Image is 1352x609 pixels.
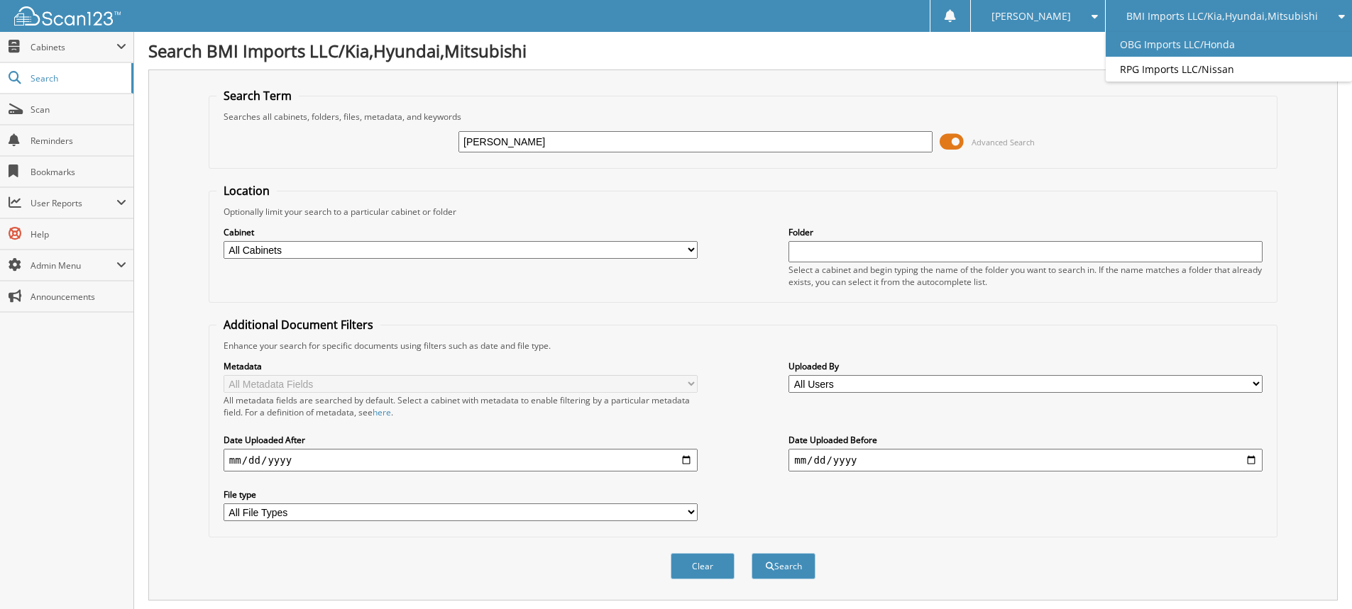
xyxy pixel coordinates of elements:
[216,206,1270,218] div: Optionally limit your search to a particular cabinet or folder
[216,183,277,199] legend: Location
[1126,12,1318,21] span: BMI Imports LLC/Kia,Hyundai,Mitsubishi
[31,135,126,147] span: Reminders
[31,166,126,178] span: Bookmarks
[31,41,116,53] span: Cabinets
[671,553,735,579] button: Clear
[752,553,815,579] button: Search
[216,317,380,333] legend: Additional Document Filters
[224,394,698,418] div: All metadata fields are searched by default. Select a cabinet with metadata to enable filtering b...
[788,360,1263,372] label: Uploaded By
[224,488,698,501] label: File type
[788,226,1263,238] label: Folder
[31,259,116,272] span: Admin Menu
[1106,32,1352,57] a: OBG Imports LLC/Honda
[31,228,126,240] span: Help
[216,111,1270,123] div: Searches all cabinets, folders, files, metadata, and keywords
[373,406,391,418] a: here
[31,291,126,303] span: Announcements
[788,434,1263,446] label: Date Uploaded Before
[1106,57,1352,82] a: RPG Imports LLC/Nissan
[14,6,121,26] img: scan123-logo-white.svg
[224,360,698,372] label: Metadata
[31,197,116,209] span: User Reports
[31,72,124,84] span: Search
[788,449,1263,471] input: end
[972,137,1035,147] span: Advanced Search
[216,340,1270,352] div: Enhance your search for specific documents using filters such as date and file type.
[1281,541,1352,609] iframe: Chat Widget
[224,449,698,471] input: start
[148,39,1338,62] h1: Search BMI Imports LLC/Kia,Hyundai,Mitsubishi
[31,104,126,116] span: Scan
[991,12,1071,21] span: [PERSON_NAME]
[216,88,299,104] legend: Search Term
[788,264,1263,288] div: Select a cabinet and begin typing the name of the folder you want to search in. If the name match...
[224,434,698,446] label: Date Uploaded After
[224,226,698,238] label: Cabinet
